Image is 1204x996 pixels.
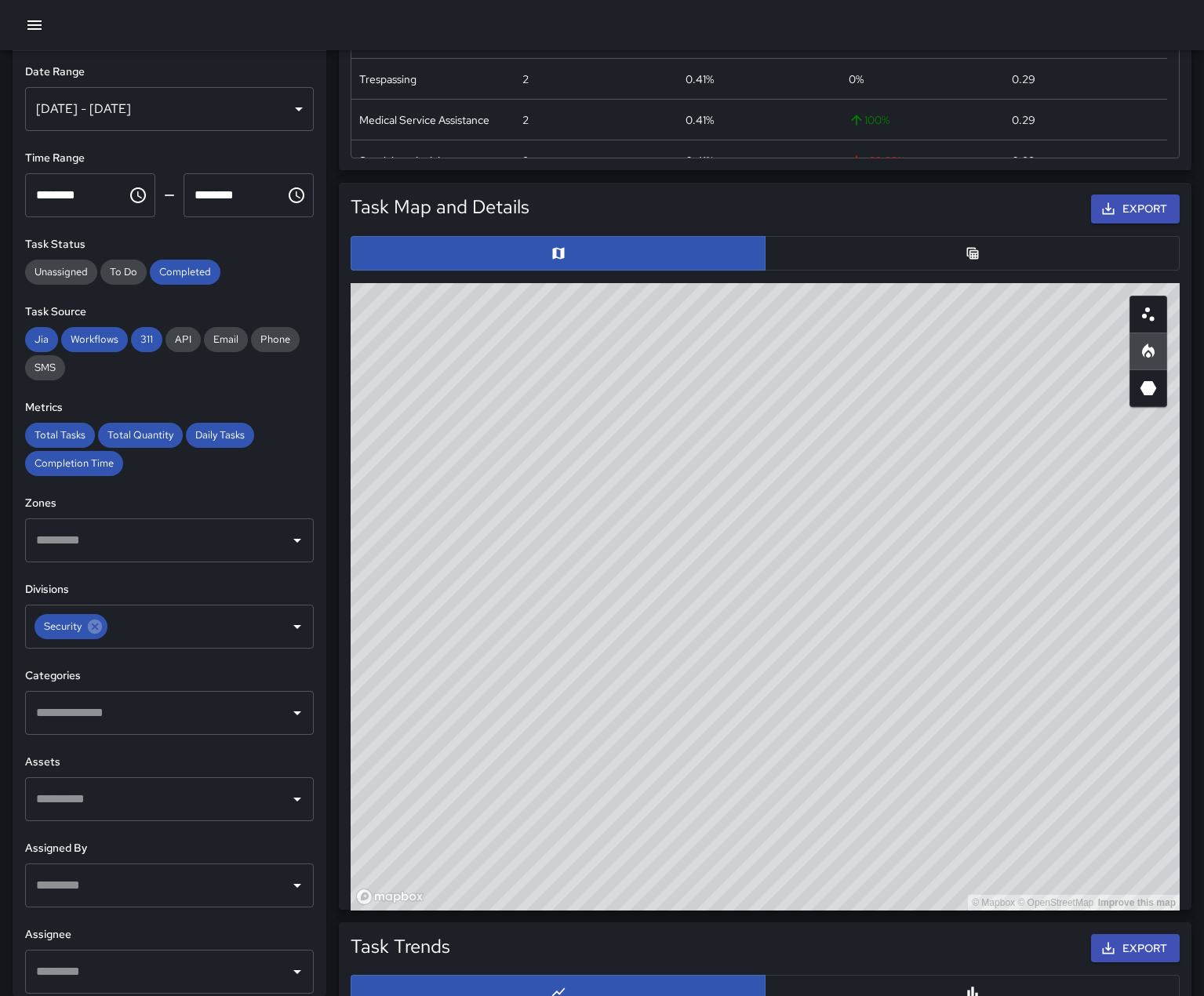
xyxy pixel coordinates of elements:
[25,423,95,448] div: Total Tasks
[286,874,308,896] button: Open
[25,87,314,131] div: [DATE] - [DATE]
[522,71,529,87] div: 2
[25,451,123,476] div: Completion Time
[1012,112,1035,128] div: 0.29
[25,64,314,81] h6: Date Range
[765,236,1180,271] button: Table
[849,112,889,128] span: 100 %
[849,71,864,87] span: 0 %
[131,333,162,346] span: 311
[686,112,714,128] div: 0.41%
[25,327,58,352] div: Jia
[98,428,183,442] span: Total Quantity
[25,456,123,470] span: Completion Time
[1139,342,1158,361] svg: Heatmap
[204,333,248,346] span: Email
[100,265,147,278] span: To Do
[61,327,128,352] div: Workflows
[25,361,65,374] span: SMS
[150,265,220,278] span: Completed
[100,260,147,285] div: To Do
[1091,194,1180,224] button: Export
[25,399,314,416] h6: Metrics
[186,423,254,448] div: Daily Tasks
[351,194,529,220] h5: Task Map and Details
[359,71,416,87] div: Trespassing
[1129,369,1167,407] button: 3D Heatmap
[522,153,529,169] div: 2
[25,667,314,685] h6: Categories
[551,245,566,261] svg: Map
[849,153,905,169] span: -33.33 %
[25,150,314,167] h6: Time Range
[1012,153,1035,169] div: 0.29
[359,153,449,169] div: Suspicious Activity
[359,112,489,128] div: Medical Service Assistance
[35,614,107,639] div: Security
[122,180,154,211] button: Choose time, selected time is 12:00 AM
[166,327,201,352] div: API
[1139,305,1158,324] svg: Scatterplot
[98,423,183,448] div: Total Quantity
[25,333,58,346] span: Jia
[286,961,308,983] button: Open
[25,581,314,598] h6: Divisions
[286,702,308,724] button: Open
[25,260,97,285] div: Unassigned
[286,616,308,638] button: Open
[251,327,300,352] div: Phone
[1091,934,1180,963] button: Export
[186,428,254,442] span: Daily Tasks
[25,236,314,253] h6: Task Status
[965,245,980,261] svg: Table
[1129,333,1167,370] button: Heatmap
[61,333,128,346] span: Workflows
[281,180,312,211] button: Choose time, selected time is 11:59 PM
[166,333,201,346] span: API
[522,112,529,128] div: 2
[25,428,95,442] span: Total Tasks
[1139,379,1158,398] svg: 3D Heatmap
[351,236,766,271] button: Map
[25,926,314,943] h6: Assignee
[25,495,314,512] h6: Zones
[686,153,714,169] div: 0.41%
[25,265,97,278] span: Unassigned
[25,840,314,857] h6: Assigned By
[204,327,248,352] div: Email
[286,788,308,810] button: Open
[1012,71,1035,87] div: 0.29
[131,327,162,352] div: 311
[1129,296,1167,333] button: Scatterplot
[25,754,314,771] h6: Assets
[686,71,714,87] div: 0.41%
[251,333,300,346] span: Phone
[35,617,91,635] span: Security
[351,934,450,959] h5: Task Trends
[150,260,220,285] div: Completed
[25,355,65,380] div: SMS
[286,529,308,551] button: Open
[25,304,314,321] h6: Task Source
